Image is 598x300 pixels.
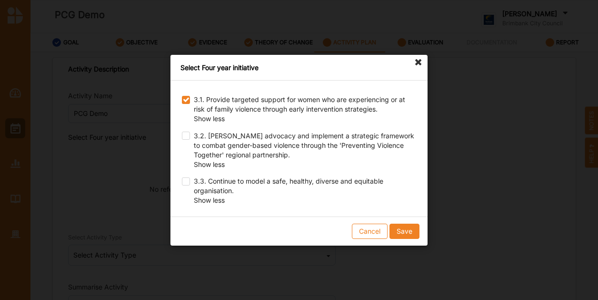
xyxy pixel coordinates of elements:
[194,131,416,159] p: 3.2. [PERSON_NAME] advocacy and implement a strategic framework to combat gender-based violence t...
[194,196,225,204] span: Show less
[389,223,419,238] button: Save
[194,160,225,168] span: Show less
[194,95,416,114] p: 3.1. Provide targeted support for women who are experiencing or at risk of family violence throug...
[352,223,388,238] button: Cancel
[194,114,225,123] span: Show less
[194,176,416,196] p: 3.3. Continue to model a safe, healthy, diverse and equitable organisation.
[170,55,428,81] div: Select Four year initiative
